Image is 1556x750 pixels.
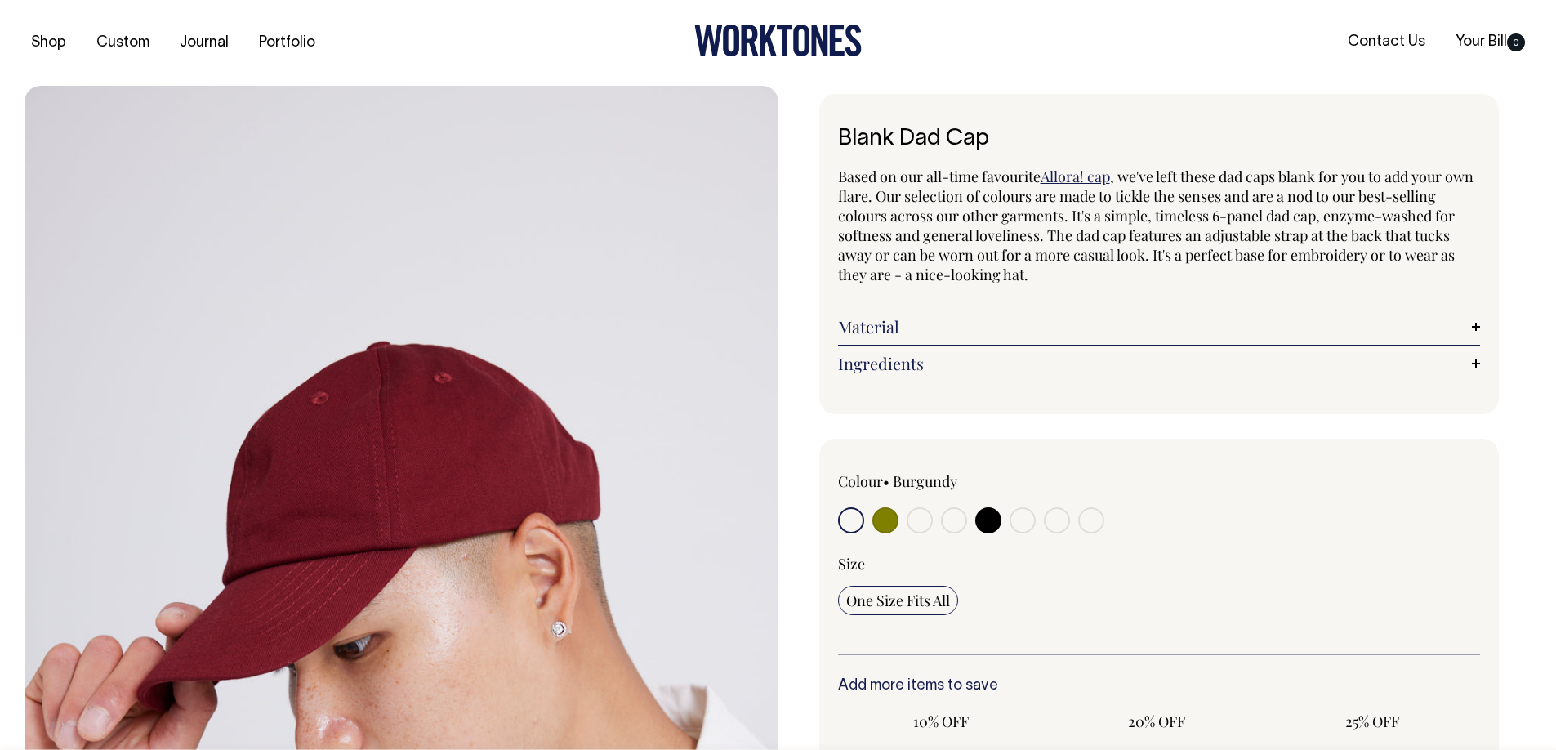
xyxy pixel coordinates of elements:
[1341,29,1432,56] a: Contact Us
[893,471,957,491] label: Burgundy
[838,167,1041,186] span: Based on our all-time favourite
[252,29,322,56] a: Portfolio
[883,471,889,491] span: •
[846,712,1036,731] span: 10% OFF
[846,591,950,610] span: One Size Fits All
[1277,712,1467,731] span: 25% OFF
[838,678,1481,694] h6: Add more items to save
[25,29,73,56] a: Shop
[173,29,235,56] a: Journal
[1062,712,1251,731] span: 20% OFF
[1449,29,1531,56] a: Your Bill0
[90,29,156,56] a: Custom
[1054,707,1260,736] input: 20% OFF
[838,554,1481,574] div: Size
[838,167,1474,284] span: , we've left these dad caps blank for you to add your own flare. Our selection of colours are mad...
[1507,33,1525,51] span: 0
[838,471,1095,491] div: Colour
[838,707,1044,736] input: 10% OFF
[838,586,958,615] input: One Size Fits All
[1041,167,1110,186] a: Allora! cap
[838,354,1481,373] a: Ingredients
[838,127,1481,152] h1: Blank Dad Cap
[1269,707,1475,736] input: 25% OFF
[838,317,1481,337] a: Material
